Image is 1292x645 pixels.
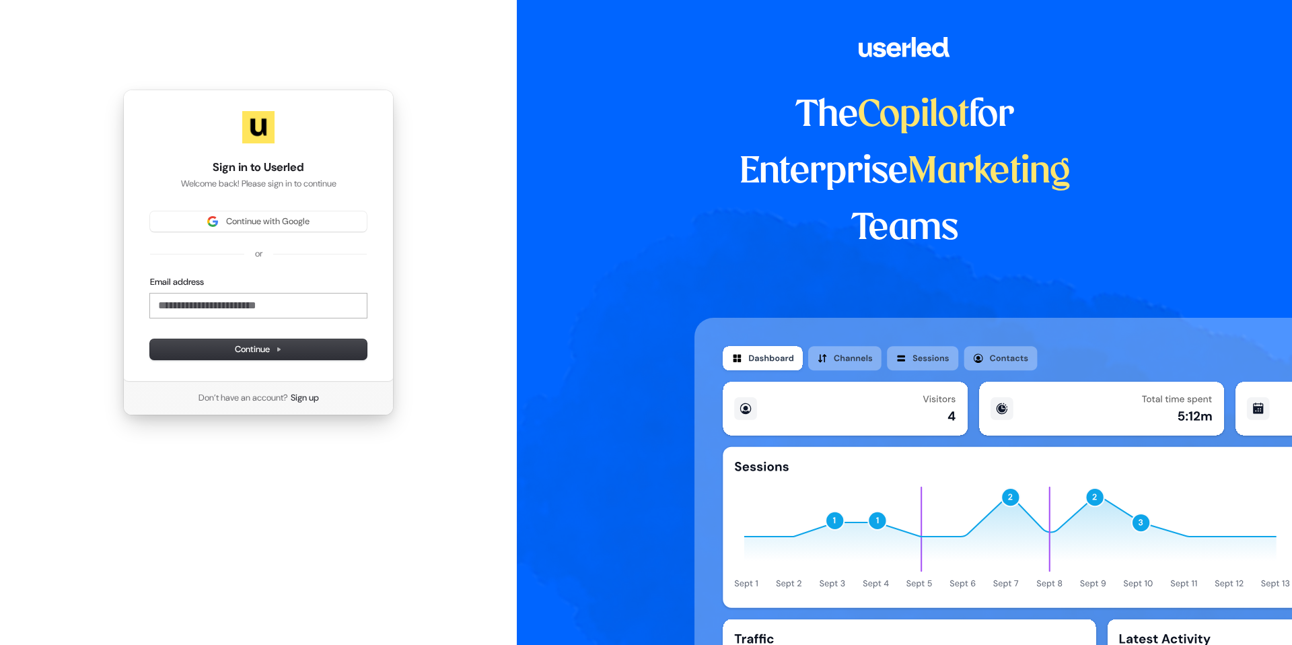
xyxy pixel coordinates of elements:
img: Sign in with Google [207,216,218,227]
a: Sign up [291,392,319,404]
span: Marketing [908,155,1071,190]
button: Continue [150,339,367,360]
p: Welcome back! Please sign in to continue [150,178,367,190]
span: Continue with Google [226,215,310,228]
h1: The for Enterprise Teams [694,88,1115,257]
p: or [255,248,262,260]
img: Userled [242,111,275,143]
h1: Sign in to Userled [150,160,367,176]
span: Don’t have an account? [199,392,288,404]
label: Email address [150,276,204,288]
span: Continue [235,343,282,355]
button: Sign in with GoogleContinue with Google [150,211,367,232]
span: Copilot [858,98,969,133]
